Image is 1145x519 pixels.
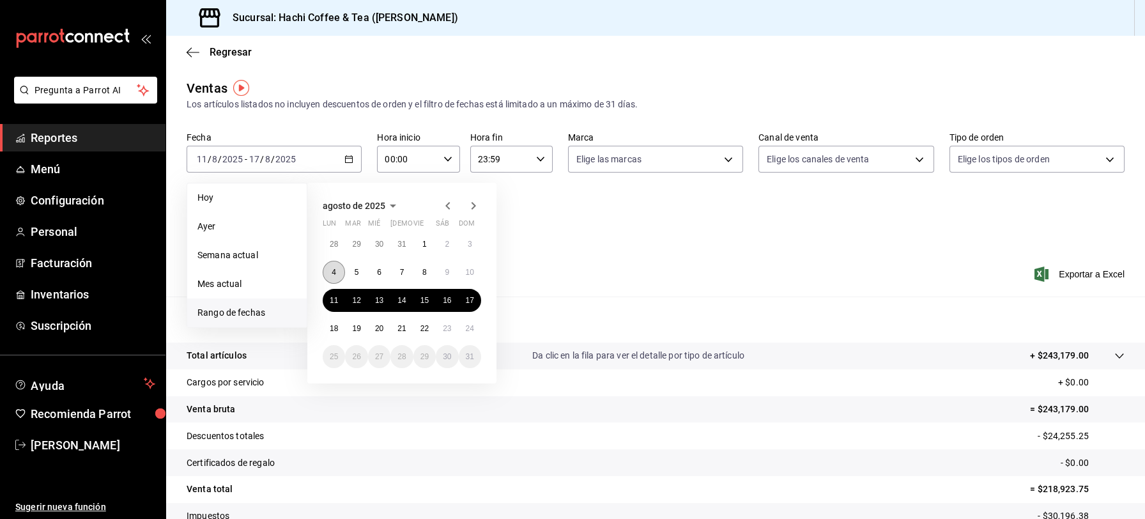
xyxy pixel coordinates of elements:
abbr: 6 de agosto de 2025 [377,268,381,277]
button: 21 de agosto de 2025 [390,317,413,340]
span: Configuración [31,192,155,209]
span: Elige los canales de venta [767,153,869,166]
abbr: 2 de agosto de 2025 [445,240,449,249]
span: Hoy [197,191,296,205]
div: Ventas [187,79,227,98]
abbr: 11 de agosto de 2025 [330,296,338,305]
abbr: miércoles [368,219,380,233]
button: 26 de agosto de 2025 [345,345,367,368]
abbr: 18 de agosto de 2025 [330,324,338,333]
abbr: 9 de agosto de 2025 [445,268,449,277]
span: Personal [31,223,155,240]
input: -- [265,154,271,164]
abbr: 19 de agosto de 2025 [352,324,360,333]
span: [PERSON_NAME] [31,437,155,454]
button: 16 de agosto de 2025 [436,289,458,312]
div: Los artículos listados no incluyen descuentos de orden y el filtro de fechas está limitado a un m... [187,98,1125,111]
button: 19 de agosto de 2025 [345,317,367,340]
abbr: 13 de agosto de 2025 [375,296,383,305]
button: Pregunta a Parrot AI [14,77,157,104]
button: 2 de agosto de 2025 [436,233,458,256]
label: Hora inicio [377,133,459,142]
abbr: 21 de agosto de 2025 [397,324,406,333]
abbr: 7 de agosto de 2025 [400,268,404,277]
span: / [260,154,264,164]
abbr: 10 de agosto de 2025 [466,268,474,277]
button: 20 de agosto de 2025 [368,317,390,340]
button: 24 de agosto de 2025 [459,317,481,340]
button: 27 de agosto de 2025 [368,345,390,368]
span: / [271,154,275,164]
abbr: 28 de julio de 2025 [330,240,338,249]
button: 14 de agosto de 2025 [390,289,413,312]
p: Venta total [187,483,233,496]
abbr: 29 de julio de 2025 [352,240,360,249]
button: 18 de agosto de 2025 [323,317,345,340]
abbr: lunes [323,219,336,233]
span: Ayuda [31,376,139,391]
span: / [218,154,222,164]
span: Suscripción [31,317,155,334]
label: Marca [568,133,743,142]
abbr: 28 de agosto de 2025 [397,352,406,361]
span: / [208,154,211,164]
p: + $0.00 [1058,376,1125,389]
abbr: 29 de agosto de 2025 [420,352,429,361]
button: 8 de agosto de 2025 [413,261,436,284]
abbr: 16 de agosto de 2025 [443,296,451,305]
button: open_drawer_menu [141,33,151,43]
abbr: 20 de agosto de 2025 [375,324,383,333]
abbr: 22 de agosto de 2025 [420,324,429,333]
abbr: 4 de agosto de 2025 [332,268,336,277]
abbr: domingo [459,219,475,233]
abbr: 31 de julio de 2025 [397,240,406,249]
span: Rango de fechas [197,306,296,320]
abbr: 5 de agosto de 2025 [355,268,359,277]
label: Tipo de orden [949,133,1125,142]
abbr: 24 de agosto de 2025 [466,324,474,333]
span: Semana actual [197,249,296,262]
abbr: 30 de julio de 2025 [375,240,383,249]
button: 17 de agosto de 2025 [459,289,481,312]
span: Elige los tipos de orden [958,153,1050,166]
span: Mes actual [197,277,296,291]
p: Total artículos [187,349,247,362]
button: 22 de agosto de 2025 [413,317,436,340]
abbr: 17 de agosto de 2025 [466,296,474,305]
abbr: 12 de agosto de 2025 [352,296,360,305]
button: 11 de agosto de 2025 [323,289,345,312]
abbr: jueves [390,219,466,233]
button: 9 de agosto de 2025 [436,261,458,284]
button: 31 de agosto de 2025 [459,345,481,368]
abbr: 26 de agosto de 2025 [352,352,360,361]
label: Canal de venta [758,133,934,142]
span: Regresar [210,46,252,58]
abbr: 31 de agosto de 2025 [466,352,474,361]
input: -- [249,154,260,164]
abbr: 27 de agosto de 2025 [375,352,383,361]
button: agosto de 2025 [323,198,401,213]
label: Fecha [187,133,362,142]
button: 29 de agosto de 2025 [413,345,436,368]
abbr: 3 de agosto de 2025 [468,240,472,249]
button: 28 de agosto de 2025 [390,345,413,368]
abbr: sábado [436,219,449,233]
button: 30 de agosto de 2025 [436,345,458,368]
span: Elige las marcas [576,153,642,166]
p: Venta bruta [187,403,235,416]
input: ---- [275,154,296,164]
button: 28 de julio de 2025 [323,233,345,256]
span: Menú [31,160,155,178]
input: ---- [222,154,243,164]
span: - [245,154,247,164]
abbr: 15 de agosto de 2025 [420,296,429,305]
button: 4 de agosto de 2025 [323,261,345,284]
p: Descuentos totales [187,430,264,443]
p: = $218,923.75 [1030,483,1125,496]
button: 29 de julio de 2025 [345,233,367,256]
span: Sugerir nueva función [15,500,155,514]
abbr: 25 de agosto de 2025 [330,352,338,361]
span: agosto de 2025 [323,201,385,211]
span: Facturación [31,254,155,272]
button: 30 de julio de 2025 [368,233,390,256]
